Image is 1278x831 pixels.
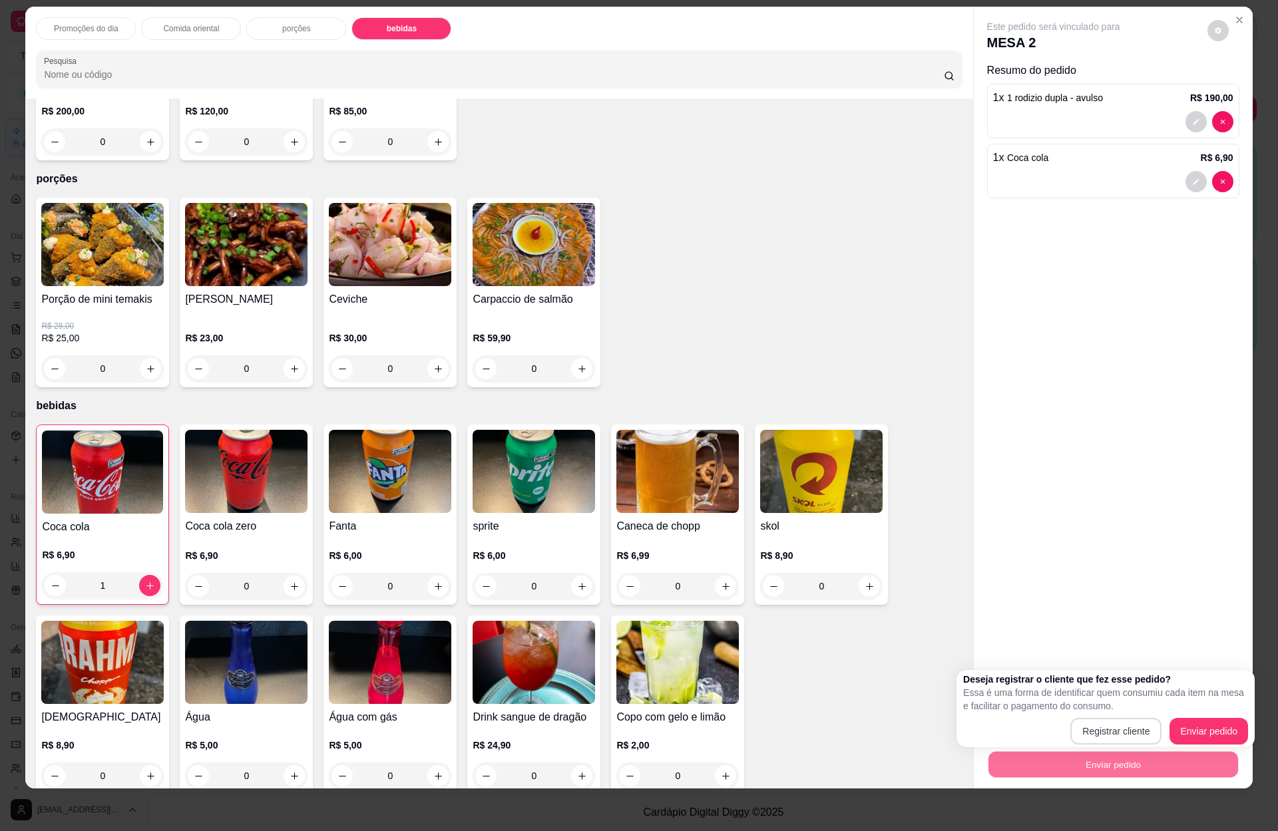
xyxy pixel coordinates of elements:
p: R$ 5,00 [329,739,451,752]
img: product-image [760,430,883,513]
span: Coca cola [1007,152,1048,163]
p: R$ 120,00 [185,104,308,118]
img: product-image [616,621,739,704]
p: R$ 6,00 [473,549,595,562]
p: R$ 28,00 [41,321,164,331]
p: bebidas [36,398,962,414]
button: decrease-product-quantity [1185,171,1207,192]
img: product-image [616,430,739,513]
img: product-image [185,203,308,286]
button: decrease-product-quantity [619,576,640,597]
button: increase-product-quantity [427,358,449,379]
input: Pesquisa [44,68,943,81]
h4: Drink sangue de dragão [473,709,595,725]
p: R$ 25,00 [41,331,164,345]
button: increase-product-quantity [427,131,449,152]
p: R$ 6,99 [616,549,739,562]
img: product-image [42,430,163,514]
p: bebidas [387,23,417,34]
img: product-image [41,621,164,704]
h4: [DEMOGRAPHIC_DATA] [41,709,164,725]
button: decrease-product-quantity [188,131,209,152]
button: increase-product-quantity [715,765,736,786]
button: increase-product-quantity [140,765,161,786]
h4: Caneca de chopp [616,518,739,534]
button: decrease-product-quantity [331,131,353,152]
button: increase-product-quantity [427,765,449,786]
button: increase-product-quantity [284,358,305,379]
p: porções [36,171,962,187]
img: product-image [329,621,451,704]
img: product-image [473,430,595,513]
p: R$ 8,90 [41,739,164,752]
p: R$ 6,00 [329,549,451,562]
img: product-image [41,203,164,286]
p: R$ 6,90 [185,549,308,562]
button: increase-product-quantity [284,765,305,786]
p: R$ 2,00 [616,739,739,752]
h4: sprite [473,518,595,534]
button: increase-product-quantity [571,358,592,379]
img: product-image [329,203,451,286]
p: R$ 85,00 [329,104,451,118]
p: Resumo do pedido [987,63,1239,79]
button: increase-product-quantity [571,576,592,597]
p: 1 x [993,90,1103,106]
h4: Fanta [329,518,451,534]
button: Registrar cliente [1070,718,1162,745]
button: Close [1229,9,1250,31]
p: Essa é uma forma de identificar quem consumiu cada item na mesa e facilitar o pagamento do consumo. [963,686,1248,713]
button: decrease-product-quantity [619,765,640,786]
h4: Copo com gelo e limão [616,709,739,725]
button: decrease-product-quantity [475,765,497,786]
button: increase-product-quantity [140,358,161,379]
button: decrease-product-quantity [1212,171,1233,192]
h4: Ceviche [329,291,451,307]
button: decrease-product-quantity [44,765,65,786]
button: decrease-product-quantity [331,576,353,597]
button: decrease-product-quantity [44,131,65,152]
button: decrease-product-quantity [763,576,784,597]
button: Enviar pedido [988,751,1237,777]
p: R$ 190,00 [1190,91,1233,104]
p: Promoções do dia [54,23,118,34]
p: Comida oriental [163,23,219,34]
img: product-image [185,430,308,513]
button: decrease-product-quantity [45,575,66,596]
button: increase-product-quantity [139,575,160,596]
p: R$ 59,90 [473,331,595,345]
p: R$ 6,90 [42,548,163,562]
button: increase-product-quantity [571,765,592,786]
p: 1 x [993,150,1049,166]
button: decrease-product-quantity [331,765,353,786]
button: increase-product-quantity [284,576,305,597]
button: decrease-product-quantity [1207,20,1229,41]
p: R$ 6,90 [1201,151,1233,164]
button: decrease-product-quantity [475,576,497,597]
button: decrease-product-quantity [331,358,353,379]
p: Este pedido será vinculado para [987,20,1120,33]
button: decrease-product-quantity [188,765,209,786]
button: decrease-product-quantity [44,358,65,379]
h4: Porção de mini temakis [41,291,164,307]
p: R$ 30,00 [329,331,451,345]
button: increase-product-quantity [859,576,880,597]
h4: Coca cola [42,519,163,535]
h4: [PERSON_NAME] [185,291,308,307]
button: decrease-product-quantity [1212,111,1233,132]
img: product-image [473,203,595,286]
p: R$ 8,90 [760,549,883,562]
h4: Carpaccio de salmão [473,291,595,307]
h4: Água com gás [329,709,451,725]
span: 1 rodizio dupla - avulso [1007,92,1103,103]
p: R$ 23,00 [185,331,308,345]
h4: Água [185,709,308,725]
img: product-image [329,430,451,513]
button: decrease-product-quantity [475,358,497,379]
p: R$ 5,00 [185,739,308,752]
button: increase-product-quantity [140,131,161,152]
button: increase-product-quantity [427,576,449,597]
p: MESA 2 [987,33,1120,52]
button: Enviar pedido [1170,718,1248,745]
label: Pesquisa [44,55,81,67]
